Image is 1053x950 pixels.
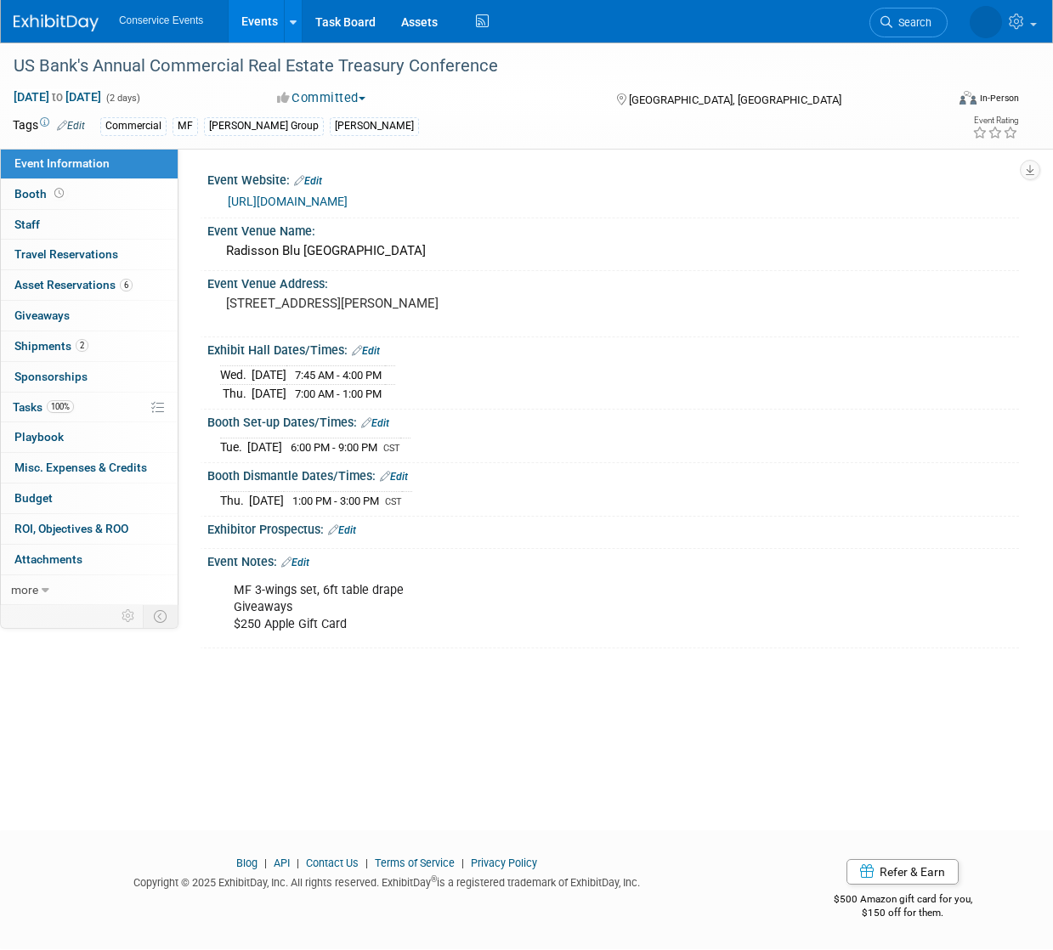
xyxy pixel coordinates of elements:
[274,857,290,869] a: API
[14,552,82,566] span: Attachments
[207,549,1019,571] div: Event Notes:
[252,385,286,403] td: [DATE]
[207,271,1019,292] div: Event Venue Address:
[873,88,1019,114] div: Event Format
[361,857,372,869] span: |
[292,495,379,507] span: 1:00 PM - 3:00 PM
[431,874,437,884] sup: ®
[207,167,1019,189] div: Event Website:
[100,117,167,135] div: Commercial
[1,240,178,269] a: Travel Reservations
[306,857,359,869] a: Contact Us
[207,463,1019,485] div: Booth Dismantle Dates/Times:
[207,517,1019,539] div: Exhibitor Prospectus:
[220,238,1006,264] div: Radisson Blu [GEOGRAPHIC_DATA]
[13,400,74,414] span: Tasks
[960,91,977,105] img: Format-Inperson.png
[173,117,198,135] div: MF
[260,857,271,869] span: |
[1,270,178,300] a: Asset Reservations6
[76,339,88,352] span: 2
[380,471,408,483] a: Edit
[787,881,1020,920] div: $500 Amazon gift card for you,
[14,308,70,322] span: Giveaways
[1,483,178,513] a: Budget
[144,605,178,627] td: Toggle Event Tabs
[1,331,178,361] a: Shipments2
[471,857,537,869] a: Privacy Policy
[385,496,402,507] span: CST
[14,278,133,291] span: Asset Reservations
[869,8,948,37] a: Search
[8,51,933,82] div: US Bank's Annual Commercial Real Estate Treasury Conference
[14,187,67,201] span: Booth
[14,370,88,383] span: Sponsorships
[226,296,527,311] pre: [STREET_ADDRESS][PERSON_NAME]
[236,857,258,869] a: Blog
[1,514,178,544] a: ROI, Objectives & ROO
[207,410,1019,432] div: Booth Set-up Dates/Times:
[1,422,178,452] a: Playbook
[892,16,931,29] span: Search
[1,301,178,331] a: Giveaways
[787,906,1020,920] div: $150 off for them.
[1,545,178,574] a: Attachments
[457,857,468,869] span: |
[14,218,40,231] span: Staff
[383,443,400,454] span: CST
[228,195,348,208] a: [URL][DOMAIN_NAME]
[14,247,118,261] span: Travel Reservations
[207,218,1019,240] div: Event Venue Name:
[1,453,178,483] a: Misc. Expenses & Credits
[252,366,286,385] td: [DATE]
[51,187,67,200] span: Booth not reserved yet
[105,93,140,104] span: (2 days)
[220,385,252,403] td: Thu.
[330,117,419,135] div: [PERSON_NAME]
[846,859,959,885] a: Refer & Earn
[14,461,147,474] span: Misc. Expenses & Credits
[114,605,144,627] td: Personalize Event Tab Strip
[14,491,53,505] span: Budget
[281,557,309,568] a: Edit
[247,438,282,456] td: [DATE]
[14,430,64,444] span: Playbook
[47,400,74,413] span: 100%
[1,149,178,178] a: Event Information
[294,175,322,187] a: Edit
[14,156,110,170] span: Event Information
[49,90,65,104] span: to
[220,438,247,456] td: Tue.
[120,279,133,291] span: 6
[970,6,1002,38] img: Amiee Griffey
[222,574,858,642] div: MF 3-wings set, 6ft table drape Giveaways $250 Apple Gift Card
[375,857,455,869] a: Terms of Service
[295,369,382,382] span: 7:45 AM - 4:00 PM
[220,366,252,385] td: Wed.
[11,583,38,597] span: more
[328,524,356,536] a: Edit
[271,89,372,107] button: Committed
[972,116,1018,125] div: Event Rating
[14,14,99,31] img: ExhibitDay
[292,857,303,869] span: |
[291,441,377,454] span: 6:00 PM - 9:00 PM
[1,210,178,240] a: Staff
[119,14,203,26] span: Conservice Events
[13,89,102,105] span: [DATE] [DATE]
[57,120,85,132] a: Edit
[1,362,178,392] a: Sponsorships
[207,337,1019,359] div: Exhibit Hall Dates/Times:
[13,871,761,891] div: Copyright © 2025 ExhibitDay, Inc. All rights reserved. ExhibitDay is a registered trademark of Ex...
[1,393,178,422] a: Tasks100%
[361,417,389,429] a: Edit
[204,117,324,135] div: [PERSON_NAME] Group
[1,575,178,605] a: more
[629,93,841,106] span: [GEOGRAPHIC_DATA], [GEOGRAPHIC_DATA]
[352,345,380,357] a: Edit
[14,339,88,353] span: Shipments
[249,492,284,510] td: [DATE]
[295,387,382,400] span: 7:00 AM - 1:00 PM
[13,116,85,136] td: Tags
[979,92,1019,105] div: In-Person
